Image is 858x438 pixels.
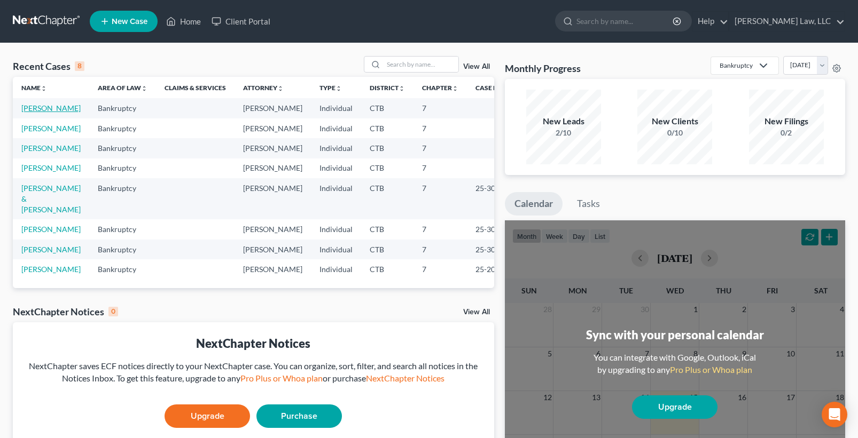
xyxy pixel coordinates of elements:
td: 7 [414,98,467,118]
td: Individual [311,98,361,118]
div: Bankruptcy [720,61,753,70]
a: [PERSON_NAME] [21,225,81,234]
td: CTB [361,138,414,158]
td: [PERSON_NAME] [235,118,311,138]
i: unfold_more [277,85,284,92]
td: CTB [361,219,414,239]
td: CTB [361,178,414,219]
a: Tasks [567,192,610,216]
a: Attorneyunfold_more [243,84,284,92]
div: NextChapter Notices [13,305,118,318]
a: Purchase [256,404,342,428]
a: [PERSON_NAME] [21,103,81,113]
h3: Monthly Progress [505,62,581,75]
i: unfold_more [141,85,147,92]
a: Case Nounfold_more [475,84,510,92]
td: [PERSON_NAME] [235,158,311,178]
td: 7 [414,118,467,138]
a: Area of Lawunfold_more [98,84,147,92]
div: 0/10 [637,128,712,138]
td: Individual [311,259,361,279]
a: [PERSON_NAME] [21,265,81,274]
input: Search by name... [576,11,674,31]
a: [PERSON_NAME] [21,245,81,254]
a: View All [463,308,490,316]
div: 0 [108,307,118,316]
a: Home [161,12,206,31]
td: CTB [361,240,414,259]
a: [PERSON_NAME] & [PERSON_NAME] [21,184,81,214]
td: 7 [414,158,467,178]
div: 2/10 [526,128,601,138]
div: 0/2 [749,128,824,138]
td: Bankruptcy [89,158,156,178]
td: Individual [311,219,361,239]
a: NextChapter Notices [366,373,444,383]
a: Calendar [505,192,563,216]
td: [PERSON_NAME] [235,259,311,279]
div: Sync with your personal calendar [586,326,764,343]
a: [PERSON_NAME] [21,124,81,133]
td: Bankruptcy [89,259,156,279]
td: [PERSON_NAME] [235,98,311,118]
td: Bankruptcy [89,118,156,138]
td: 7 [414,138,467,158]
td: Individual [311,138,361,158]
td: [PERSON_NAME] [235,219,311,239]
a: Chapterunfold_more [422,84,458,92]
td: Bankruptcy [89,178,156,219]
div: NextChapter Notices [21,335,486,352]
a: Client Portal [206,12,276,31]
td: Bankruptcy [89,98,156,118]
a: [PERSON_NAME] [21,163,81,172]
td: 7 [414,259,467,279]
td: 25-20263 [467,259,518,279]
td: CTB [361,259,414,279]
td: Bankruptcy [89,219,156,239]
div: NextChapter saves ECF notices directly to your NextChapter case. You can organize, sort, filter, ... [21,360,486,385]
i: unfold_more [336,85,342,92]
td: 7 [414,178,467,219]
td: CTB [361,118,414,138]
td: [PERSON_NAME] [235,240,311,259]
td: [PERSON_NAME] [235,178,311,219]
td: Individual [311,178,361,219]
td: 25-30780 [467,178,518,219]
td: Individual [311,240,361,259]
a: Upgrade [632,395,717,419]
div: Recent Cases [13,60,84,73]
i: unfold_more [452,85,458,92]
a: Upgrade [165,404,250,428]
td: 25-30327 [467,240,518,259]
span: New Case [112,18,147,26]
td: Bankruptcy [89,240,156,259]
th: Claims & Services [156,77,235,98]
a: Pro Plus or Whoa plan [240,373,323,383]
td: CTB [361,158,414,178]
input: Search by name... [384,57,458,72]
td: Bankruptcy [89,138,156,158]
td: CTB [361,98,414,118]
a: [PERSON_NAME] Law, LLC [729,12,845,31]
i: unfold_more [399,85,405,92]
div: Open Intercom Messenger [822,402,847,427]
a: Help [692,12,728,31]
td: [PERSON_NAME] [235,138,311,158]
div: New Clients [637,115,712,128]
a: Districtunfold_more [370,84,405,92]
td: 25-30649 [467,219,518,239]
a: [PERSON_NAME] [21,144,81,153]
div: New Filings [749,115,824,128]
td: 7 [414,219,467,239]
td: Individual [311,158,361,178]
i: unfold_more [41,85,47,92]
div: You can integrate with Google, Outlook, iCal by upgrading to any [589,352,760,376]
td: Individual [311,118,361,138]
div: 8 [75,61,84,71]
a: Typeunfold_more [319,84,342,92]
div: New Leads [526,115,601,128]
td: 7 [414,240,467,259]
a: Pro Plus or Whoa plan [670,364,752,375]
a: View All [463,63,490,70]
a: Nameunfold_more [21,84,47,92]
